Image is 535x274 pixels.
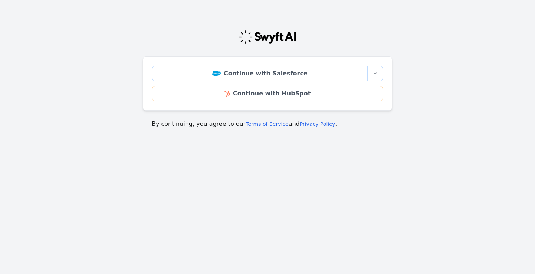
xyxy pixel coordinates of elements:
[152,120,383,128] p: By continuing, you agree to our and .
[152,66,368,81] a: Continue with Salesforce
[212,71,221,76] img: Salesforce
[246,121,288,127] a: Terms of Service
[300,121,335,127] a: Privacy Policy
[224,91,230,97] img: HubSpot
[238,30,297,45] img: Swyft Logo
[152,86,383,101] a: Continue with HubSpot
